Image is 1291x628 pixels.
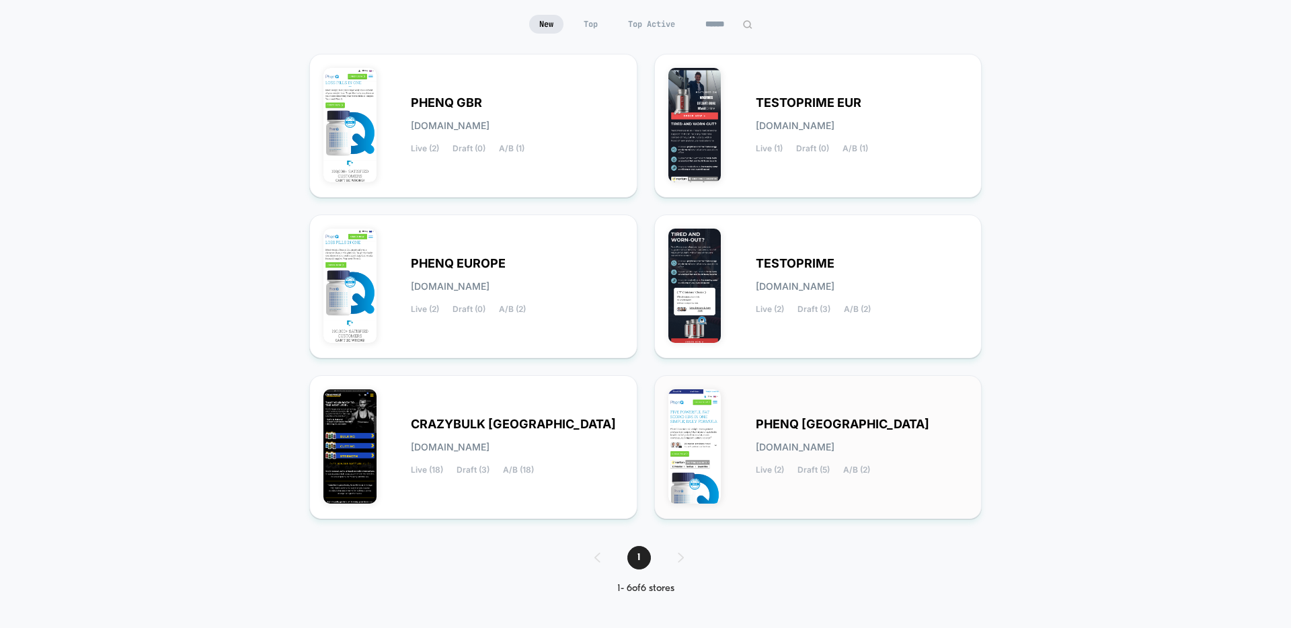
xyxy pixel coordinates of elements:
span: [DOMAIN_NAME] [411,121,490,130]
span: [DOMAIN_NAME] [756,442,834,452]
img: PHENQ_USA [668,389,721,504]
div: 1 - 6 of 6 stores [581,583,711,594]
img: PHENQ_EUROPE [323,229,377,343]
span: TESTOPRIME [756,259,834,268]
span: Draft (3) [797,305,830,314]
span: A/B (1) [843,144,868,153]
span: [DOMAIN_NAME] [411,442,490,452]
span: Draft (0) [796,144,829,153]
span: A/B (2) [499,305,526,314]
span: [DOMAIN_NAME] [411,282,490,291]
span: Live (2) [756,305,784,314]
span: Draft (3) [457,465,490,475]
span: Live (1) [756,144,783,153]
span: Draft (5) [797,465,830,475]
span: 1 [627,546,651,570]
span: A/B (1) [499,144,524,153]
span: Live (2) [411,305,439,314]
span: A/B (2) [843,465,870,475]
span: CRAZYBULK [GEOGRAPHIC_DATA] [411,420,616,429]
span: Live (18) [411,465,443,475]
img: TESTOPRIME_EUR [668,68,721,182]
span: Live (2) [756,465,784,475]
span: Top Active [618,15,685,34]
img: CRAZYBULK_USA [323,389,377,504]
img: PHENQ_GBR [323,68,377,182]
span: PHENQ [GEOGRAPHIC_DATA] [756,420,929,429]
span: A/B (2) [844,305,871,314]
span: Draft (0) [453,144,485,153]
span: New [529,15,563,34]
img: edit [742,19,752,30]
span: [DOMAIN_NAME] [756,121,834,130]
span: PHENQ EUROPE [411,259,506,268]
span: PHENQ GBR [411,98,482,108]
span: Draft (0) [453,305,485,314]
span: Live (2) [411,144,439,153]
span: A/B (18) [503,465,534,475]
img: TESTOPRIME [668,229,721,343]
span: TESTOPRIME EUR [756,98,861,108]
span: [DOMAIN_NAME] [756,282,834,291]
span: Top [574,15,608,34]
